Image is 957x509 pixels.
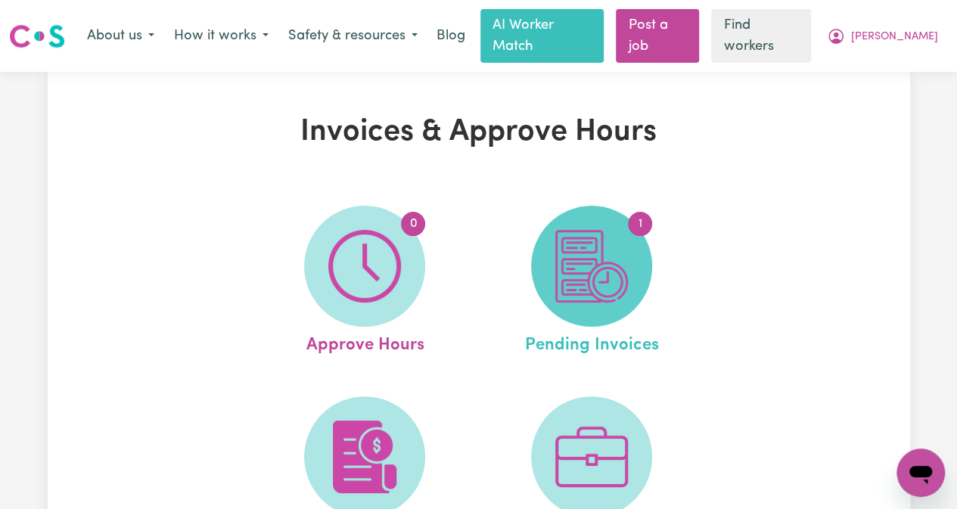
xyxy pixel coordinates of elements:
h1: Invoices & Approve Hours [200,114,757,151]
a: Blog [427,20,474,53]
iframe: Button to launch messaging window [896,448,945,497]
button: Safety & resources [278,20,427,52]
span: [PERSON_NAME] [851,29,938,45]
button: My Account [817,20,948,52]
button: About us [77,20,164,52]
a: Careseekers logo [9,19,65,54]
span: Approve Hours [306,327,424,358]
button: How it works [164,20,278,52]
a: Post a job [616,9,699,63]
a: Pending Invoices [483,206,701,358]
a: AI Worker Match [480,9,604,63]
span: 0 [401,212,425,236]
img: Careseekers logo [9,23,65,50]
a: Approve Hours [256,206,474,358]
span: 1 [628,212,652,236]
span: Pending Invoices [525,327,659,358]
a: Find workers [711,9,811,63]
